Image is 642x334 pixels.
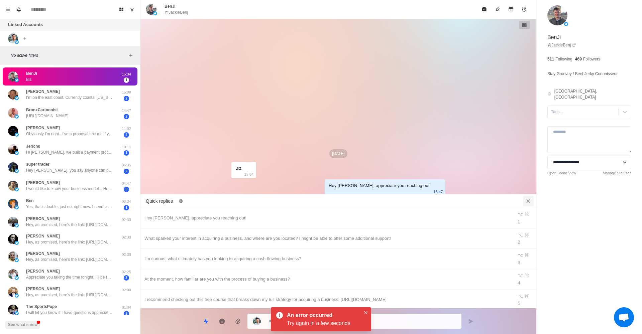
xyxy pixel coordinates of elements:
div: ⌥ ⌘ 1 [518,211,532,225]
div: ⌥ ⌘ 2 [518,231,532,246]
a: @JackieBenj [547,42,576,48]
span: 5 [124,187,129,192]
span: 2 [124,275,129,281]
p: Quick replies [146,198,173,205]
img: picture [547,5,567,25]
p: 04:47 [118,181,135,186]
div: I recommend checking out this free course that breaks down my full strategy for acquiring a busin... [144,296,509,303]
div: I'm curious, what ultimately has you looking to acquiring a cash-flowing business? [144,255,509,263]
p: 15:08 [118,90,135,95]
button: Notifications [13,4,24,15]
button: Add media [231,315,245,328]
p: [PERSON_NAME] [26,89,60,95]
img: picture [8,162,18,172]
div: What sparked your interest in acquiring a business, and where are you located? I might be able to... [144,235,509,242]
img: picture [8,269,18,279]
p: 11:02 [118,126,135,132]
p: [GEOGRAPHIC_DATA], [GEOGRAPHIC_DATA] [554,88,631,100]
button: See what's new [5,321,40,329]
div: Hey [PERSON_NAME], appreciate you reaching out! [329,182,431,189]
p: 02:30 [118,234,135,240]
img: picture [8,181,18,191]
div: Open chat [614,307,634,327]
p: 03:34 [118,199,135,204]
p: [PERSON_NAME] [26,233,60,239]
p: Stay Groovey / Beef Jerky Connoisseur [547,70,618,77]
img: picture [15,151,19,155]
img: picture [15,223,19,227]
p: Hi [PERSON_NAME], we built a payment processor that gets rid of chargebacks, cuts fees up to 100%... [26,149,113,155]
img: picture [146,4,156,15]
p: Hey [PERSON_NAME], you say anyone can buy a business [DATE]. But on your application you told me ... [26,167,113,173]
button: Send message [464,315,477,328]
img: picture [8,287,18,297]
span: 1 [124,150,129,156]
p: Following [555,56,572,62]
p: BenJi [547,33,561,41]
div: ⌥ ⌘ 3 [518,252,532,266]
button: Add filters [127,51,135,59]
img: picture [15,311,19,315]
p: I would like to know your business model... How are you helping source the business deals, Is it ... [26,186,113,192]
p: [PERSON_NAME] [26,286,60,292]
span: 2 [124,114,129,119]
img: picture [15,276,19,280]
p: [PERSON_NAME] [26,125,60,131]
p: BenJi [26,70,37,76]
p: 01:04 [118,305,135,310]
p: Ben [26,198,34,204]
img: picture [8,217,18,227]
button: Close quick replies [523,196,534,206]
span: 2 [124,311,129,316]
p: Hey, as promised, here's the link: [URL][DOMAIN_NAME] P.S.: If you want to buy a "boring" busines... [26,257,113,263]
button: Reply with AI [215,315,229,328]
span: 1 [124,205,129,210]
p: super trader [26,161,49,167]
p: [DATE] [329,149,347,158]
p: BronxCartoonist [26,107,58,113]
p: 15:47 [433,188,443,195]
button: Quick replies [199,315,213,328]
p: No active filters [11,52,127,58]
p: [PERSON_NAME] [26,268,60,274]
img: picture [15,115,19,119]
p: 10:11 [118,144,135,150]
span: 2 [124,96,129,101]
div: Try again in a few seconds [287,319,360,327]
p: 02:25 [118,269,135,275]
p: 15:34 [244,171,254,178]
button: Pin [491,3,504,16]
button: Add reminder [518,3,531,16]
p: 14:47 [118,108,135,114]
p: Appreciate you taking the time tonight. I’ll be talking to [PERSON_NAME] soon [26,274,113,280]
span: 1 [124,77,129,83]
button: Mark as read [477,3,491,16]
button: Edit quick replies [176,196,186,206]
button: Show unread conversations [127,4,137,15]
button: Add account [21,34,29,42]
p: 511 [547,56,554,62]
div: An error occurred [287,311,358,319]
img: picture [8,108,18,118]
div: ⌥ ⌘ 5 [518,292,532,307]
p: @JackieBenj [165,9,188,15]
img: picture [15,78,19,82]
img: picture [15,205,19,209]
img: picture [8,252,18,262]
img: picture [8,90,18,100]
p: Jericho [26,143,40,149]
img: picture [15,241,19,245]
button: Board View [116,4,127,15]
img: picture [8,234,18,244]
p: Obviously I'm right...I've a proposal,text me if you're interested [26,131,113,137]
span: 4 [124,132,129,138]
div: Hey [PERSON_NAME], appreciate you reaching out! [144,214,509,222]
img: picture [15,96,19,100]
p: Followers [583,56,600,62]
button: Close [362,309,370,317]
img: picture [253,317,261,325]
img: picture [15,187,19,191]
p: I will let you know if I have questions appreciate all your help! [26,310,113,316]
img: picture [15,40,19,44]
p: [URL][DOMAIN_NAME] [26,113,69,119]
